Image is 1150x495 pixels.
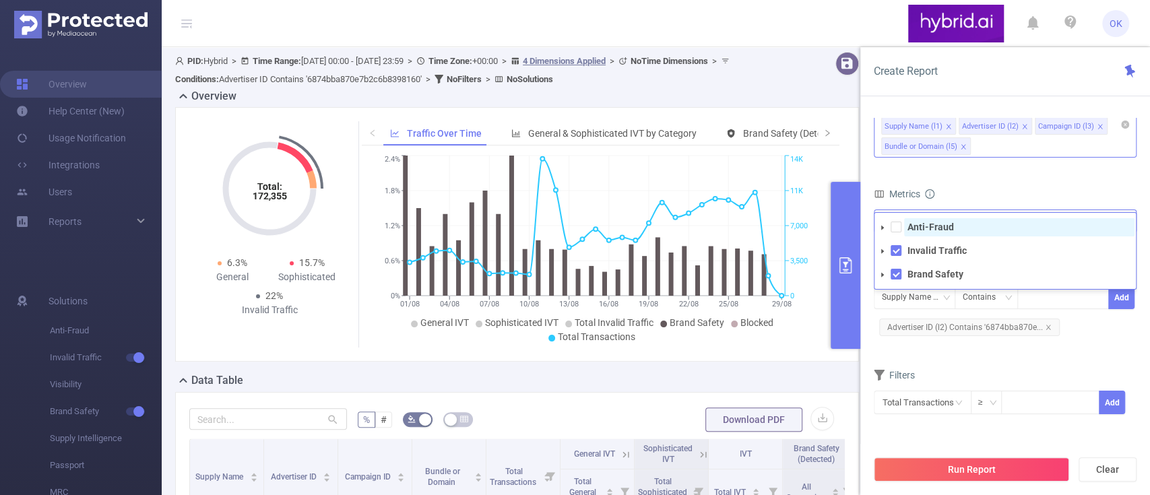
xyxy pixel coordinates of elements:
tspan: 25/08 [719,300,738,308]
div: Campaign ID (l3) [1037,118,1093,135]
i: icon: caret-up [323,471,331,475]
span: Create Report [874,65,938,77]
span: # [381,414,387,425]
span: 22% [265,290,283,301]
i: icon: caret-down [250,476,257,480]
tspan: 11K [790,187,803,195]
tspan: 29/08 [772,300,792,308]
tspan: 19/08 [639,300,659,308]
span: Invalid Traffic [50,344,162,371]
i: icon: caret-down [323,476,331,480]
i: icon: close [1097,123,1104,131]
span: General & Sophisticated IVT by Category [528,128,697,139]
i: icon: line-chart [390,129,400,138]
div: General [195,270,269,284]
div: Bundle or Domain (l5) [884,138,957,156]
span: Passport [50,452,162,479]
li: Supply Name (l1) [881,117,956,135]
span: Advertiser ID Contains '6874bba870e7b2c6b8398160' [175,74,422,84]
i: icon: right [823,129,831,137]
span: Brand Safety (Detected) [794,444,839,464]
b: No Filters [447,74,482,84]
button: Add [1108,286,1135,309]
span: > [606,56,618,66]
span: > [404,56,416,66]
span: IVT [740,449,752,459]
i: icon: caret-up [831,486,839,490]
tspan: 10/08 [519,300,539,308]
span: Total Transactions [558,331,635,342]
a: Integrations [16,152,100,178]
b: No Solutions [507,74,553,84]
input: Search... [189,408,347,430]
a: Help Center (New) [16,98,125,125]
i: icon: caret-down [879,248,886,255]
span: Reports [49,216,82,227]
span: Sophisticated IVT [485,317,558,328]
span: > [482,74,494,84]
span: Filters [874,370,914,381]
u: 4 Dimensions Applied [523,56,606,66]
span: Blocked [740,317,773,328]
div: Invalid Traffic [232,303,307,317]
span: Brand Safety (Detected) [743,128,843,139]
i: icon: user [175,57,187,65]
tspan: 13/08 [559,300,579,308]
button: Add [1098,391,1124,414]
span: Advertiser ID (l2) Contains '6874bba870e... [879,319,1060,336]
span: Brand Safety [50,398,162,425]
li: Campaign ID (l3) [1035,117,1108,135]
i: icon: caret-down [606,491,614,495]
div: ≥ [978,391,992,414]
span: > [422,74,435,84]
div: Sort [831,486,839,494]
tspan: 0 [790,292,794,300]
li: Advertiser ID (l2) [959,117,1032,135]
div: Sort [606,486,614,494]
i: icon: caret-down [879,271,886,278]
div: Supply Name (l1) [884,118,942,135]
span: 6.3% [227,257,247,268]
a: Overview [16,71,87,98]
tspan: 14K [790,156,803,164]
i: icon: caret-up [250,471,257,475]
span: Hybrid [DATE] 00:00 - [DATE] 23:59 +00:00 [175,56,733,84]
span: Bundle or Domain [425,467,460,487]
i: icon: caret-up [397,471,405,475]
tspan: Total: [257,181,282,192]
button: Run Report [874,457,1069,482]
tspan: 01/08 [400,300,420,308]
div: Advertiser ID (l2) [961,118,1018,135]
button: Clear [1079,457,1137,482]
i: icon: close [960,143,967,152]
span: General IVT [574,449,615,459]
li: Bundle or Domain (l5) [881,137,971,155]
div: Sort [752,486,760,494]
div: Sort [397,471,405,479]
span: OK [1110,10,1122,37]
i: icon: caret-up [606,486,614,490]
span: 15.7% [299,257,325,268]
b: No Time Dimensions [631,56,708,66]
i: icon: left [369,129,377,137]
tspan: 22/08 [679,300,699,308]
b: Conditions : [175,74,219,84]
span: % [363,414,370,425]
img: Protected Media [14,11,148,38]
tspan: 0% [391,292,400,300]
a: Reports [49,208,82,235]
i: icon: close [945,123,952,131]
span: Solutions [49,288,88,315]
span: Supply Intelligence [50,425,162,452]
i: icon: caret-down [397,476,405,480]
div: Supply Name (l1) [881,286,949,308]
strong: Invalid Traffic [907,245,967,256]
tspan: 3,500 [790,257,808,265]
i: icon: close [1045,324,1052,331]
tspan: 16/08 [599,300,618,308]
i: icon: caret-down [753,491,760,495]
tspan: 07/08 [480,300,499,308]
span: Total Transactions [490,467,538,487]
tspan: 1.2% [385,222,400,230]
span: Traffic Over Time [407,128,482,139]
